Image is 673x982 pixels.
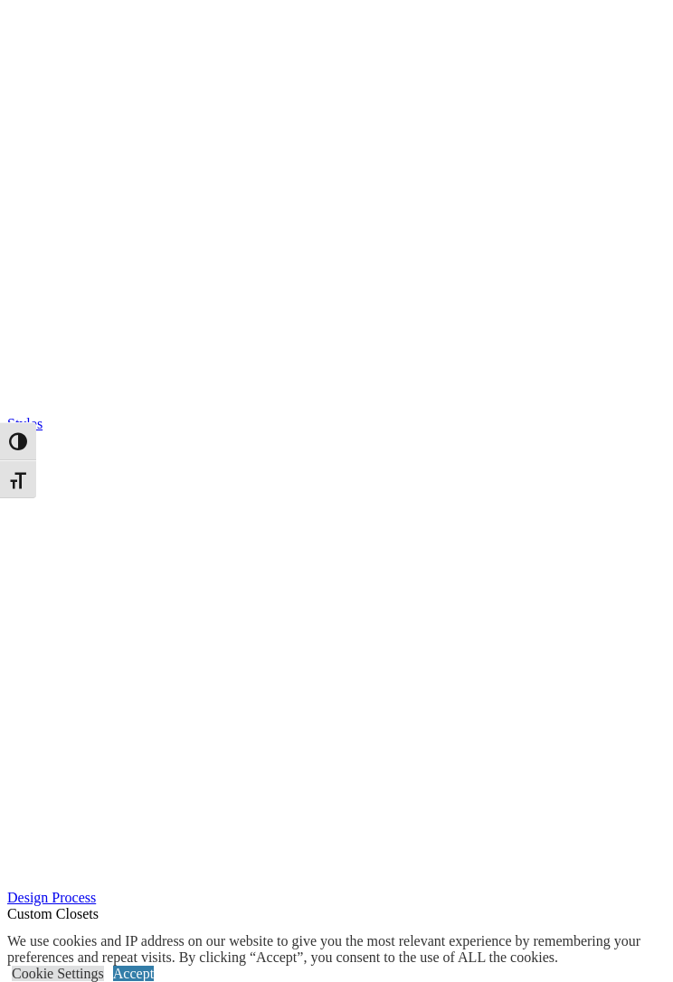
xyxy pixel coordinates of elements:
a: Styles [7,400,666,431]
span: Custom Closets [7,906,99,921]
div: We use cookies and IP address on our website to give you the most relevant experience by remember... [7,933,673,966]
a: Accept [113,966,154,981]
a: Design Process [7,873,666,905]
a: Cookie Settings [12,966,104,981]
img: Image of gallery icons [7,432,666,886]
